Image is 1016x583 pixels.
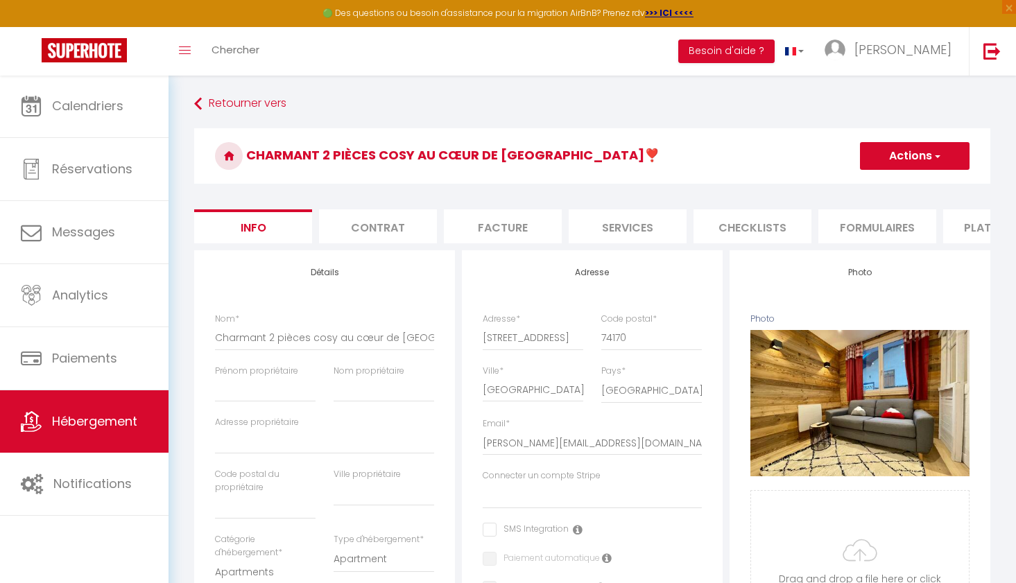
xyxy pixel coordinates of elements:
[750,313,775,326] label: Photo
[483,268,702,277] h4: Adresse
[52,412,137,430] span: Hébergement
[825,40,845,60] img: ...
[334,533,424,546] label: Type d'hébergement
[52,97,123,114] span: Calendriers
[645,7,694,19] a: >>> ICI <<<<
[215,313,239,326] label: Nom
[334,365,404,378] label: Nom propriétaire
[601,313,657,326] label: Code postal
[483,313,520,326] label: Adresse
[42,38,127,62] img: Super Booking
[601,365,626,378] label: Pays
[444,209,562,243] li: Facture
[215,533,316,559] label: Catégorie d'hébergement
[52,223,115,241] span: Messages
[750,268,970,277] h4: Photo
[334,468,401,481] label: Ville propriétaire
[194,92,990,116] a: Retourner vers
[694,209,811,243] li: Checklists
[814,27,969,76] a: ... [PERSON_NAME]
[818,209,936,243] li: Formulaires
[194,209,312,243] li: Info
[215,416,299,429] label: Adresse propriétaire
[215,268,434,277] h4: Détails
[678,40,775,63] button: Besoin d'aide ?
[53,475,132,492] span: Notifications
[483,469,601,482] label: Connecter un compte Stripe
[52,349,117,367] span: Paiements
[497,552,600,567] label: Paiement automatique
[212,42,259,57] span: Chercher
[201,27,270,76] a: Chercher
[483,365,503,378] label: Ville
[194,128,990,184] h3: Charmant 2 pièces cosy au cœur de [GEOGRAPHIC_DATA]❣️
[860,142,970,170] button: Actions
[52,286,108,304] span: Analytics
[483,417,510,430] label: Email
[215,468,316,494] label: Code postal du propriétaire
[319,209,437,243] li: Contrat
[983,42,1001,60] img: logout
[854,41,952,58] span: [PERSON_NAME]
[52,160,132,177] span: Réservations
[215,365,298,378] label: Prénom propriétaire
[569,209,687,243] li: Services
